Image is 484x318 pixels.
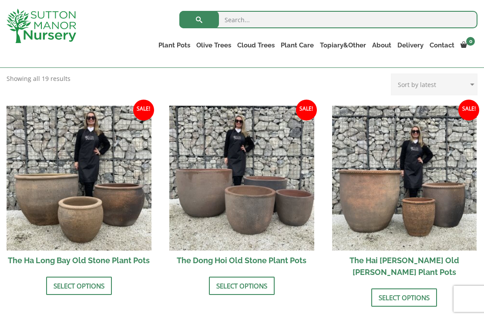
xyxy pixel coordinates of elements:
[7,74,71,84] p: Showing all 19 results
[394,39,427,51] a: Delivery
[7,251,151,270] h2: The Ha Long Bay Old Stone Plant Pots
[369,39,394,51] a: About
[278,39,317,51] a: Plant Care
[169,106,314,270] a: Sale! The Dong Hoi Old Stone Plant Pots
[458,100,479,121] span: Sale!
[7,9,76,43] img: logo
[466,37,475,46] span: 0
[296,100,317,121] span: Sale!
[7,106,151,251] img: The Ha Long Bay Old Stone Plant Pots
[7,106,151,270] a: Sale! The Ha Long Bay Old Stone Plant Pots
[332,251,477,282] h2: The Hai [PERSON_NAME] Old [PERSON_NAME] Plant Pots
[155,39,193,51] a: Plant Pots
[332,106,477,251] img: The Hai Phong Old Stone Plant Pots
[193,39,234,51] a: Olive Trees
[332,106,477,282] a: Sale! The Hai [PERSON_NAME] Old [PERSON_NAME] Plant Pots
[169,106,314,251] img: The Dong Hoi Old Stone Plant Pots
[179,11,477,28] input: Search...
[209,277,275,295] a: Select options for “The Dong Hoi Old Stone Plant Pots”
[427,39,457,51] a: Contact
[371,288,437,307] a: Select options for “The Hai Phong Old Stone Plant Pots”
[46,277,112,295] a: Select options for “The Ha Long Bay Old Stone Plant Pots”
[133,100,154,121] span: Sale!
[317,39,369,51] a: Topiary&Other
[234,39,278,51] a: Cloud Trees
[169,251,314,270] h2: The Dong Hoi Old Stone Plant Pots
[391,74,477,95] select: Shop order
[457,39,477,51] a: 0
